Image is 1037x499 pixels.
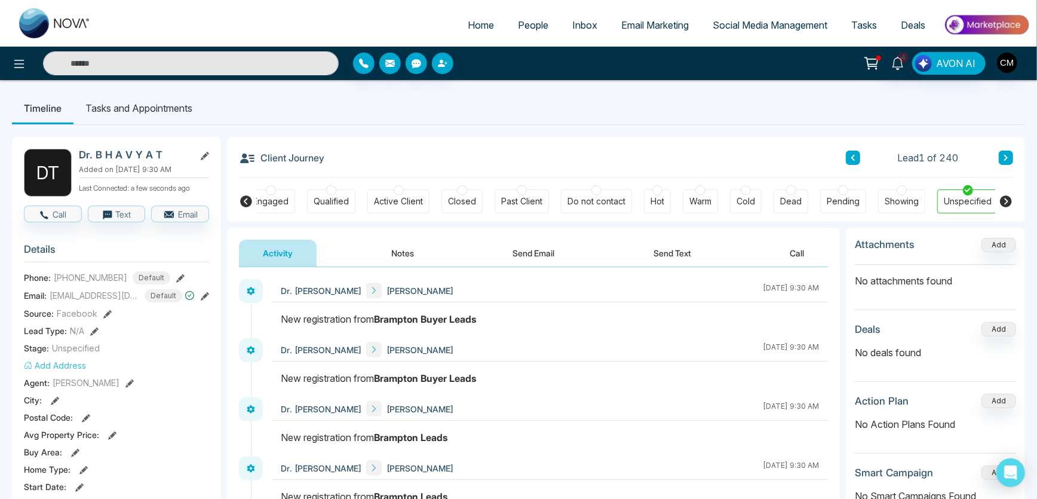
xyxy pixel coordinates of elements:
div: Past Client [501,195,542,207]
span: [EMAIL_ADDRESS][DOMAIN_NAME] [50,289,139,302]
div: Active Client [374,195,423,207]
span: Dr. [PERSON_NAME] [281,284,361,297]
a: Inbox [560,14,609,36]
div: Open Intercom Messenger [996,458,1025,487]
span: City : [24,394,42,406]
h2: Dr. B H A V Y A T [79,149,190,161]
span: Agent: [24,376,50,389]
div: Pending [827,195,860,207]
div: D T [24,149,72,197]
p: Last Connected: a few seconds ago [79,180,209,194]
span: Default [133,271,170,284]
img: User Avatar [997,53,1017,73]
button: Call [766,240,828,267]
button: Activity [239,240,317,267]
button: Add [981,322,1016,336]
span: Phone: [24,271,51,284]
div: Showing [885,195,919,207]
span: Facebook [57,307,97,320]
a: People [506,14,560,36]
a: Home [456,14,506,36]
img: Market-place.gif [943,11,1030,38]
span: [PERSON_NAME] [386,403,453,415]
span: Default [145,289,182,302]
span: Dr. [PERSON_NAME] [281,462,361,474]
span: Add [981,239,1016,249]
span: Lead 1 of 240 [898,151,959,165]
span: Dr. [PERSON_NAME] [281,344,361,356]
h3: Deals [855,323,880,335]
span: Inbox [572,19,597,31]
button: Email [151,206,209,222]
a: Tasks [839,14,889,36]
div: Hot [651,195,664,207]
button: Notes [367,240,438,267]
div: [DATE] 9:30 AM [763,342,819,357]
img: Lead Flow [915,55,932,72]
span: [PERSON_NAME] [386,284,453,297]
button: Add [981,466,1016,480]
span: Home [468,19,494,31]
p: Added on [DATE] 9:30 AM [79,164,209,175]
span: People [518,19,548,31]
div: Warm [689,195,711,207]
div: [DATE] 9:30 AM [763,283,819,298]
h3: Action Plan [855,395,909,407]
span: Unspecified [52,342,100,354]
span: Social Media Management [713,19,827,31]
div: Qualified [314,195,349,207]
span: Lead Type: [24,324,67,337]
span: Buy Area : [24,446,62,458]
span: 4 [898,52,909,63]
span: Postal Code : [24,411,73,424]
p: No attachments found [855,265,1016,288]
button: Send Email [489,240,579,267]
span: Deals [901,19,925,31]
button: Add Address [24,359,86,372]
span: Dr. [PERSON_NAME] [281,403,361,415]
span: Avg Property Price : [24,428,99,441]
span: Email: [24,289,47,302]
span: Tasks [851,19,877,31]
div: [DATE] 9:30 AM [763,401,819,417]
span: Home Type : [24,463,70,476]
button: Text [88,206,146,222]
span: Stage: [24,342,49,354]
button: Call [24,206,82,222]
p: No deals found [855,345,1016,360]
h3: Attachments [855,238,915,250]
span: Email Marketing [621,19,689,31]
div: Do not contact [567,195,625,207]
span: [PERSON_NAME] [386,344,453,356]
div: Unspecified [944,195,992,207]
li: Timeline [12,92,73,124]
h3: Smart Campaign [855,467,933,479]
div: Engaged [253,195,289,207]
li: Tasks and Appointments [73,92,204,124]
img: Nova CRM Logo [19,8,91,38]
span: [PHONE_NUMBER] [54,271,127,284]
span: [PERSON_NAME] [386,462,453,474]
span: AVON AI [936,56,975,71]
h3: Client Journey [239,149,324,167]
button: AVON AI [912,52,986,75]
div: Cold [737,195,755,207]
div: Dead [780,195,802,207]
button: Add [981,238,1016,252]
span: Source: [24,307,54,320]
p: No Action Plans Found [855,417,1016,431]
span: N/A [70,324,84,337]
div: [DATE] 9:30 AM [763,460,819,476]
span: [PERSON_NAME] [53,376,119,389]
h3: Details [24,243,209,262]
div: Closed [448,195,476,207]
a: 4 [883,52,912,73]
button: Send Text [630,240,715,267]
a: Email Marketing [609,14,701,36]
a: Deals [889,14,937,36]
a: Social Media Management [701,14,839,36]
span: Start Date : [24,480,66,493]
button: Add [981,394,1016,408]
